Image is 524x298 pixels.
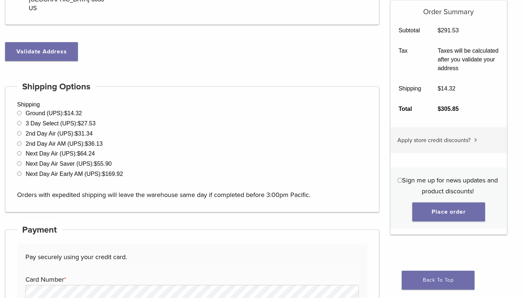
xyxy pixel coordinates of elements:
[25,130,92,137] label: 2nd Day Air (UPS):
[64,110,67,116] span: $
[94,161,112,167] bdi: 55.90
[438,106,459,112] bdi: 305.85
[94,161,97,167] span: $
[438,27,459,33] bdi: 291.53
[17,221,62,239] h4: Payment
[390,41,430,78] th: Tax
[25,150,95,157] label: Next Day Air (UPS):
[78,120,96,126] bdi: 27.53
[85,141,88,147] span: $
[75,130,78,137] span: $
[398,178,402,182] input: Sign me up for news updates and product discounts!
[474,138,477,142] img: caret.svg
[85,141,103,147] bdi: 36.13
[412,202,485,221] button: Place order
[25,161,112,167] label: Next Day Air Saver (UPS):
[25,141,103,147] label: 2nd Day Air AM (UPS):
[390,0,507,16] h5: Order Summary
[102,171,105,177] span: $
[397,137,471,144] span: Apply store credit discounts?
[390,78,430,99] th: Shipping
[25,274,357,285] label: Card Number
[78,120,81,126] span: $
[438,85,456,92] bdi: 14.32
[438,106,441,112] span: $
[77,150,95,157] bdi: 64.24
[390,20,430,41] th: Subtotal
[64,110,82,116] bdi: 14.32
[25,171,123,177] label: Next Day Air Early AM (UPS):
[5,86,379,212] div: Shipping
[17,178,367,200] p: Orders with expedited shipping will leave the warehouse same day if completed before 3:00pm Pacific.
[75,130,93,137] bdi: 31.34
[438,85,441,92] span: $
[25,110,82,116] label: Ground (UPS):
[429,41,507,78] td: Taxes will be calculated after you validate your address
[25,120,95,126] label: 3 Day Select (UPS):
[402,176,498,195] span: Sign me up for news updates and product discounts!
[402,271,475,290] a: Back To Top
[25,251,359,262] p: Pay securely using your credit card.
[5,42,78,61] button: Validate Address
[17,78,96,96] h4: Shipping Options
[102,171,123,177] bdi: 169.92
[438,27,441,33] span: $
[390,99,430,119] th: Total
[77,150,80,157] span: $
